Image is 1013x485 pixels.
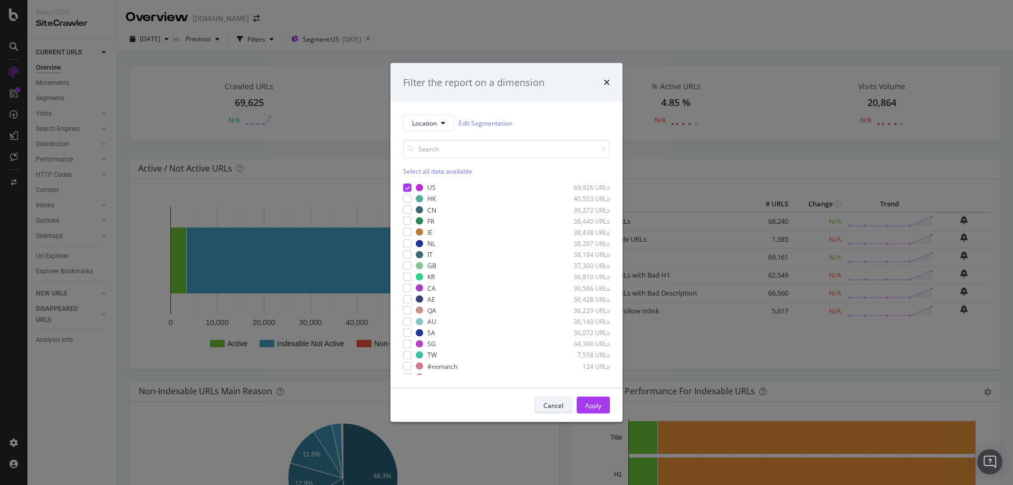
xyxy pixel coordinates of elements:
[558,183,610,192] div: 69,926 URLs
[427,328,435,337] div: SA
[585,401,601,410] div: Apply
[403,115,454,131] button: Location
[427,294,435,303] div: AE
[558,350,610,359] div: 7,558 URLs
[427,250,433,259] div: IT
[403,75,544,89] div: Filter the report on a dimension
[558,328,610,337] div: 36,072 URLs
[577,397,610,414] button: Apply
[558,373,610,382] div: 1 URL
[427,362,457,370] div: #nomatch
[558,306,610,315] div: 36,229 URLs
[412,118,437,127] span: Location
[458,117,512,128] a: Edit Segmentation
[427,183,436,192] div: US
[427,194,436,203] div: HK
[558,194,610,203] div: 40,553 URLs
[558,216,610,225] div: 38,440 URLs
[558,339,610,348] div: 34,390 URLs
[427,216,434,225] div: FR
[427,205,436,214] div: CN
[558,261,610,270] div: 37,300 URLs
[427,373,435,382] div: ES
[977,449,1002,474] div: Open Intercom Messenger
[403,140,610,158] input: Search
[427,272,435,281] div: KR
[427,339,436,348] div: SG
[558,239,610,248] div: 38,297 URLs
[427,283,436,292] div: CA
[427,261,436,270] div: GB
[427,306,436,315] div: QA
[558,317,610,326] div: 36,140 URLs
[558,283,610,292] div: 36,566 URLs
[558,362,610,370] div: 124 URLs
[558,205,610,214] div: 39,272 URLs
[543,401,563,410] div: Cancel
[604,75,610,89] div: times
[427,239,435,248] div: NL
[427,350,437,359] div: TW
[427,227,433,236] div: IE
[558,294,610,303] div: 36,428 URLs
[558,227,610,236] div: 38,438 URLs
[534,397,572,414] button: Cancel
[558,272,610,281] div: 36,810 URLs
[390,63,623,422] div: modal
[558,250,610,259] div: 38,184 URLs
[403,167,610,176] div: Select all data available
[427,317,436,326] div: AU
